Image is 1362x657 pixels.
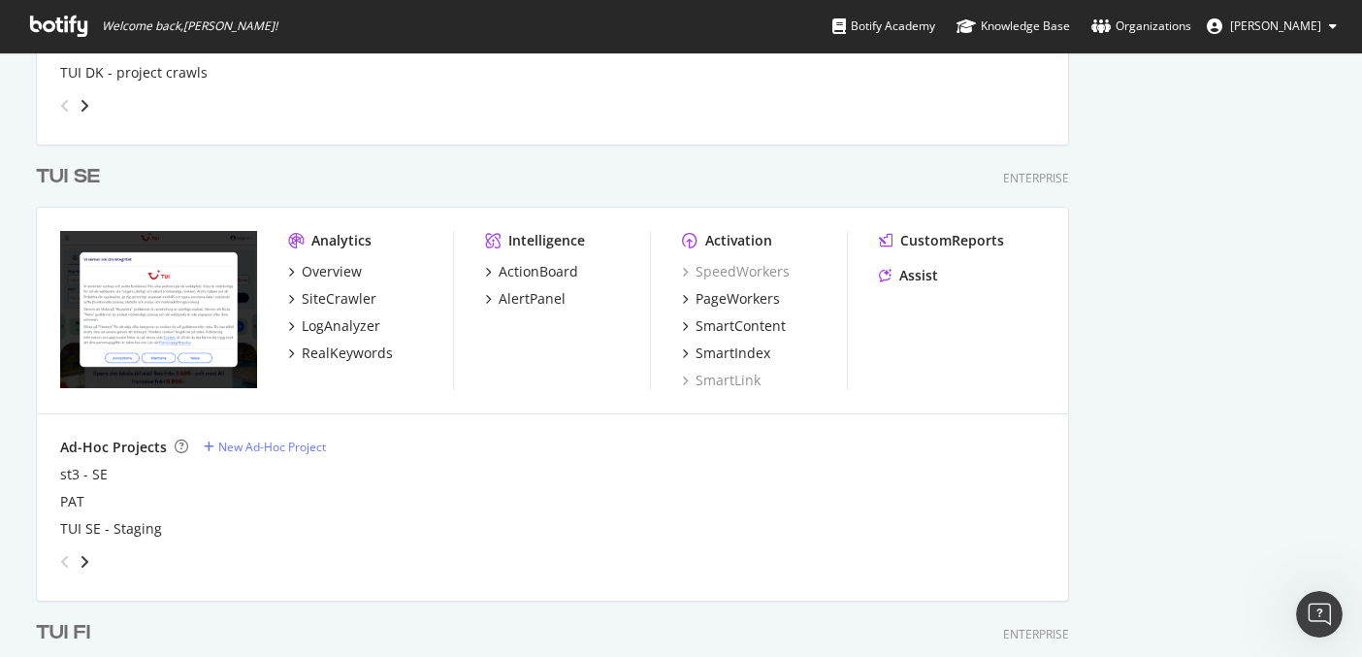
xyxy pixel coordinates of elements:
a: TUI FI [36,619,98,647]
div: LogAnalyzer [302,316,380,336]
a: SmartLink [682,371,761,390]
div: Knowledge Base [957,16,1070,36]
a: CustomReports [879,231,1004,250]
div: New Ad-Hoc Project [218,439,326,455]
span: Jonathan Westerlind [1230,17,1321,34]
div: Assist [899,266,938,285]
a: Overview [288,262,362,281]
div: Intelligence [508,231,585,250]
div: TUI FI [36,619,90,647]
a: PageWorkers [682,289,780,309]
a: RealKeywords [288,344,393,363]
a: TUI SE - Staging [60,519,162,539]
div: RealKeywords [302,344,393,363]
button: [PERSON_NAME] [1191,11,1352,42]
span: Welcome back, [PERSON_NAME] ! [102,18,277,34]
img: tui.se [60,231,257,388]
div: AlertPanel [499,289,566,309]
div: Organizations [1091,16,1191,36]
a: LogAnalyzer [288,316,380,336]
a: New Ad-Hoc Project [204,439,326,455]
div: Botify Academy [832,16,935,36]
a: SpeedWorkers [682,262,790,281]
div: Analytics [311,231,372,250]
div: CustomReports [900,231,1004,250]
div: TUI SE [36,163,100,191]
a: SmartContent [682,316,786,336]
a: ActionBoard [485,262,578,281]
div: angle-right [78,96,91,115]
div: PageWorkers [696,289,780,309]
div: angle-right [78,552,91,572]
div: SmartContent [696,316,786,336]
div: SmartIndex [696,344,770,363]
div: Overview [302,262,362,281]
a: SmartIndex [682,344,770,363]
div: Ad-Hoc Projects [60,438,167,457]
div: Activation [705,231,772,250]
div: angle-left [52,90,78,121]
div: Enterprise [1003,626,1069,642]
div: Enterprise [1003,170,1069,186]
a: PAT [60,492,84,511]
a: st3 - SE [60,465,108,484]
div: SiteCrawler [302,289,376,309]
div: ActionBoard [499,262,578,281]
a: Assist [879,266,938,285]
a: TUI SE [36,163,108,191]
div: angle-left [52,546,78,577]
a: TUI DK - project crawls [60,63,208,82]
a: SiteCrawler [288,289,376,309]
iframe: Intercom live chat [1296,591,1343,638]
a: AlertPanel [485,289,566,309]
